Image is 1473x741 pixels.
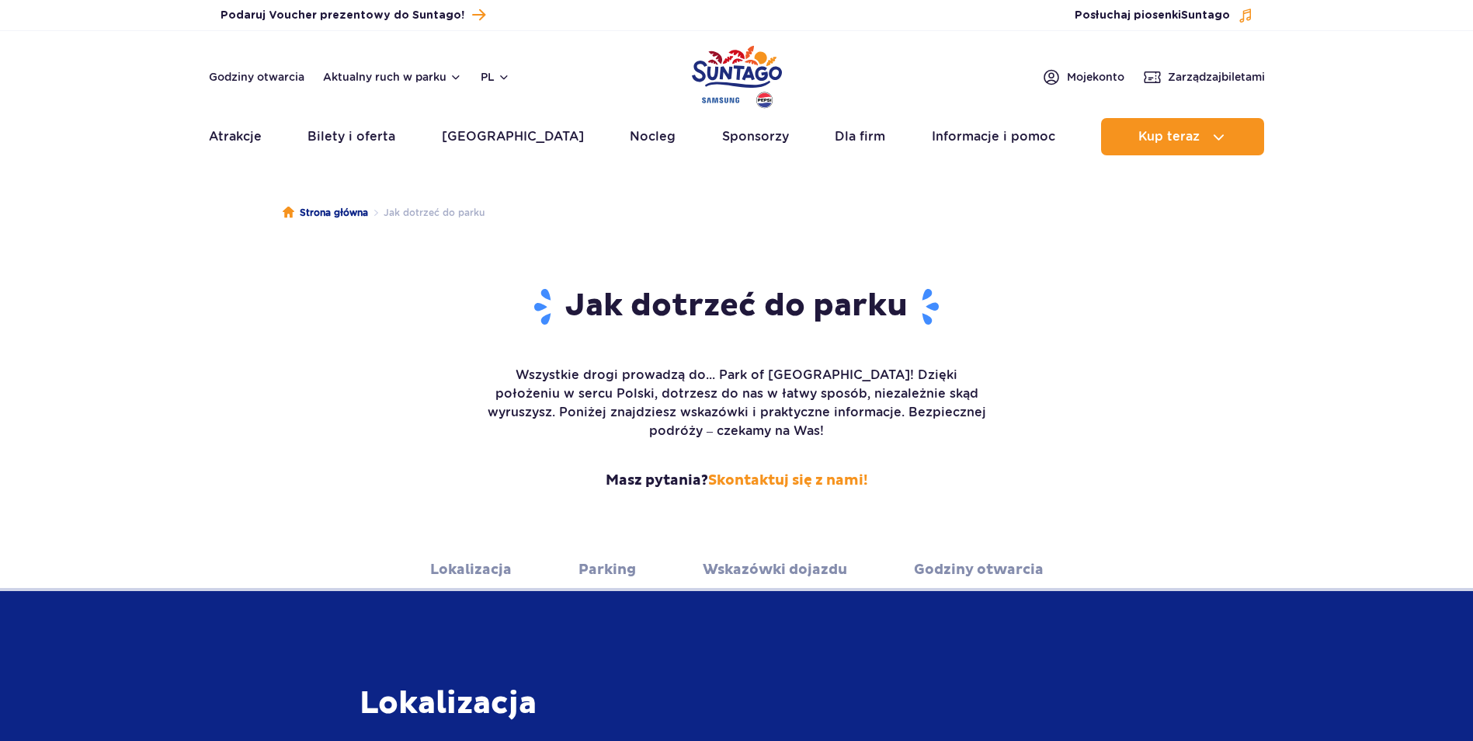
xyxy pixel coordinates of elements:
h3: Lokalizacja [360,684,825,723]
button: Kup teraz [1101,118,1264,155]
button: pl [481,69,510,85]
a: Godziny otwarcia [209,69,304,85]
a: Sponsorzy [722,118,789,155]
a: Nocleg [630,118,676,155]
a: Strona główna [283,205,368,221]
a: Atrakcje [209,118,262,155]
span: Podaruj Voucher prezentowy do Suntago! [221,8,464,23]
p: Wszystkie drogi prowadzą do... Park of [GEOGRAPHIC_DATA]! Dzięki położeniu w sercu Polski, dotrze... [485,366,989,440]
a: Lokalizacja [430,548,512,591]
span: Zarządzaj biletami [1168,69,1265,85]
a: Bilety i oferta [307,118,395,155]
a: Parking [578,548,636,591]
a: Podaruj Voucher prezentowy do Suntago! [221,5,485,26]
span: Posłuchaj piosenki [1075,8,1230,23]
span: Suntago [1181,10,1230,21]
strong: Masz pytania? [485,471,989,490]
a: Godziny otwarcia [914,548,1044,591]
a: Wskazówki dojazdu [703,548,847,591]
a: Zarządzajbiletami [1143,68,1265,86]
span: Moje konto [1067,69,1124,85]
h1: Jak dotrzeć do parku [485,287,989,327]
button: Posłuchaj piosenkiSuntago [1075,8,1253,23]
a: [GEOGRAPHIC_DATA] [442,118,584,155]
a: Skontaktuj się z nami! [708,471,868,489]
li: Jak dotrzeć do parku [368,205,485,221]
button: Aktualny ruch w parku [323,71,462,83]
a: Dla firm [835,118,885,155]
span: Kup teraz [1138,130,1200,144]
a: Park of Poland [692,39,782,110]
a: Mojekonto [1042,68,1124,86]
a: Informacje i pomoc [932,118,1055,155]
